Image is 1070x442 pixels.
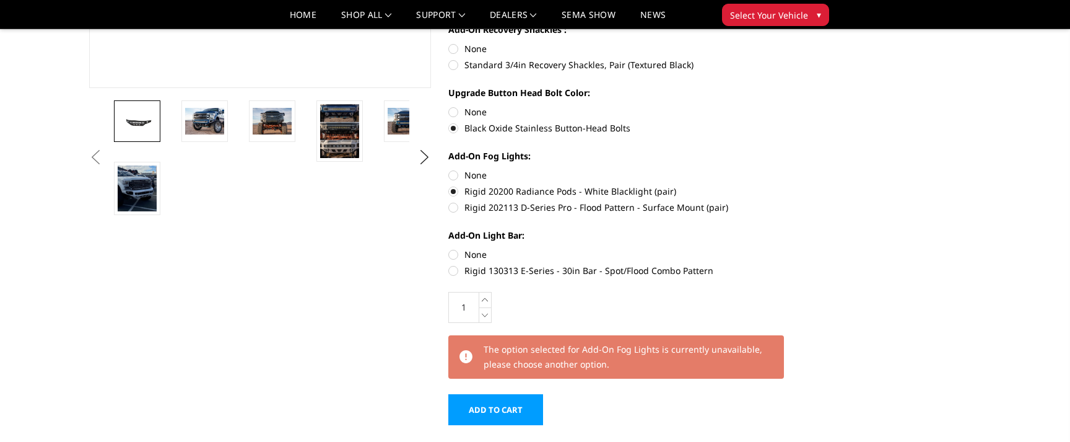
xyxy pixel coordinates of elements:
label: Rigid 20200 Radiance Pods - White Blacklight (pair) [448,185,790,198]
img: 2017-2022 Ford F250-350 - Freedom Series - Base Front Bumper (non-winch) [185,108,224,134]
label: None [448,105,790,118]
label: None [448,169,790,182]
button: Previous [86,148,105,167]
a: Dealers [490,11,537,29]
label: Add-On Fog Lights: [448,149,790,162]
label: Upgrade Button Head Bolt Color: [448,86,790,99]
a: SEMA Show [562,11,615,29]
label: Rigid 202113 D-Series Pro - Flood Pattern - Surface Mount (pair) [448,201,790,214]
a: Home [290,11,316,29]
iframe: Chat Widget [1008,382,1070,442]
p: The option selected for Add-On Fog Lights is currently unavailable, please choose another option. [484,342,774,372]
span: Select Your Vehicle [730,9,808,22]
img: 2017-2022 Ford F250-350 - Freedom Series - Base Front Bumper (non-winch) [388,108,427,134]
input: Add to Cart [448,394,543,425]
label: Add-On Light Bar: [448,229,790,242]
span: ▾ [817,8,821,21]
img: 2017-2022 Ford F250-350 - Freedom Series - Base Front Bumper (non-winch) [253,108,292,134]
button: Next [415,148,434,167]
img: 2017-2022 Ford F250-350 - Freedom Series - Base Front Bumper (non-winch) [118,112,157,131]
label: Black Oxide Stainless Button-Head Bolts [448,122,790,135]
img: Multiple lighting options [320,104,359,158]
label: None [448,42,790,55]
img: 2017-2022 Ford F250-350 - Freedom Series - Base Front Bumper (non-winch) [118,166,157,211]
a: Support [416,11,465,29]
a: News [640,11,666,29]
button: Select Your Vehicle [722,4,829,26]
label: None [448,248,790,261]
label: Add-On Recovery Shackles : [448,23,790,36]
a: shop all [341,11,391,29]
label: Rigid 130313 E-Series - 30in Bar - Spot/Flood Combo Pattern [448,264,790,277]
label: Standard 3/4in Recovery Shackles, Pair (Textured Black) [448,58,790,71]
